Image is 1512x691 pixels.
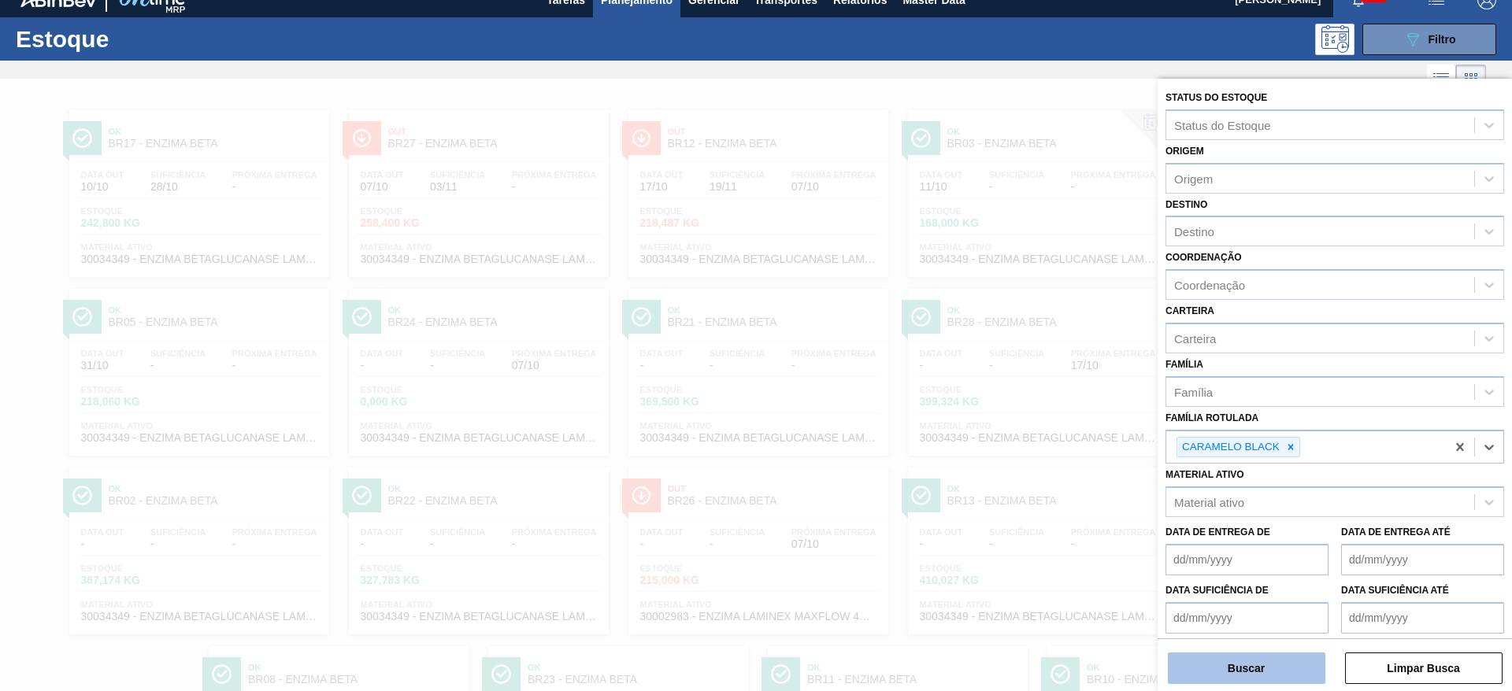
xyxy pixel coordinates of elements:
label: Data suficiência de [1165,585,1269,596]
div: Pogramando: nenhum usuário selecionado [1315,24,1354,55]
div: Carteira [1174,331,1216,345]
label: Família [1165,359,1203,370]
span: Filtro [1429,33,1456,46]
label: Família Rotulada [1165,412,1258,423]
div: Origem [1174,172,1213,185]
label: Data de Entrega de [1165,527,1270,538]
div: Família [1174,385,1213,398]
input: dd/mm/yyyy [1165,544,1329,575]
label: Data de Entrega até [1341,527,1451,538]
div: Status do Estoque [1174,118,1271,131]
div: Destino [1174,225,1214,238]
label: Data suficiência até [1341,585,1449,596]
div: Visão em Lista [1427,65,1456,94]
input: dd/mm/yyyy [1341,602,1504,634]
h1: Estoque [16,30,251,48]
label: Material ativo [1165,469,1244,480]
div: Visão em Cards [1456,65,1486,94]
div: Coordenação [1174,279,1245,292]
label: Destino [1165,199,1207,210]
label: Carteira [1165,305,1214,316]
div: Material ativo [1174,496,1244,509]
label: Origem [1165,146,1204,157]
input: dd/mm/yyyy [1341,544,1504,575]
label: Status do Estoque [1165,92,1267,103]
div: CARAMELO BLACK [1177,438,1282,457]
label: Coordenação [1165,252,1242,263]
input: dd/mm/yyyy [1165,602,1329,634]
button: Filtro [1362,24,1496,55]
